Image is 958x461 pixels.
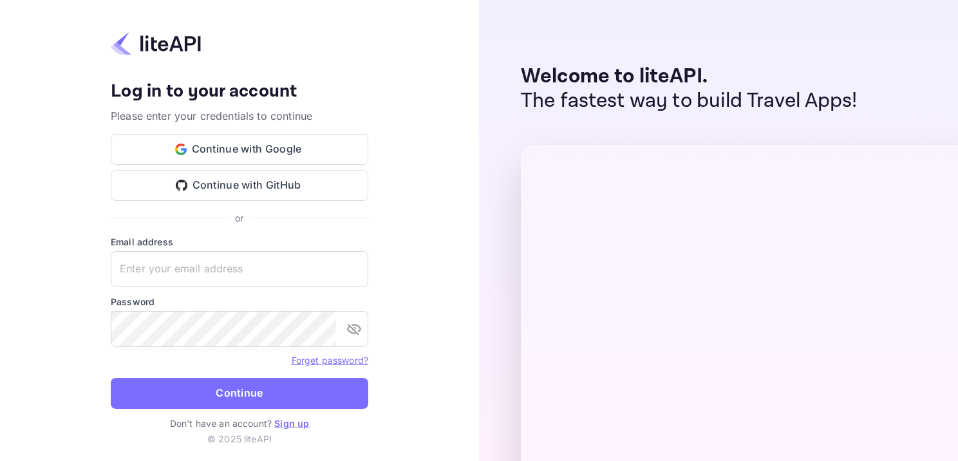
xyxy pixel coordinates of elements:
button: Continue with GitHub [111,170,368,201]
p: or [235,211,243,225]
button: Continue [111,378,368,409]
button: toggle password visibility [341,316,367,342]
input: Enter your email address [111,251,368,287]
a: Sign up [274,418,309,429]
p: The fastest way to build Travel Apps! [521,89,858,113]
button: Continue with Google [111,134,368,165]
a: Forget password? [292,355,368,366]
label: Password [111,295,368,308]
h4: Log in to your account [111,80,368,103]
p: Welcome to liteAPI. [521,64,858,89]
a: Forget password? [292,353,368,366]
p: Don't have an account? [111,417,368,430]
p: © 2025 liteAPI [207,432,272,446]
img: liteapi [111,31,201,56]
p: Please enter your credentials to continue [111,108,368,124]
label: Email address [111,235,368,249]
